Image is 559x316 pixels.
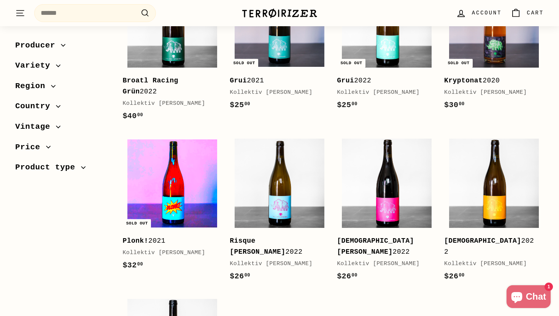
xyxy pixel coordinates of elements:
[445,59,472,68] div: Sold out
[337,101,357,109] span: $25
[230,77,247,84] b: Grui
[123,219,151,228] div: Sold out
[337,237,414,256] b: [DEMOGRAPHIC_DATA][PERSON_NAME]
[122,237,148,245] b: Plonk!
[122,77,178,95] b: Broatl Racing Grün
[15,141,46,154] span: Price
[15,139,110,160] button: Price
[15,120,56,133] span: Vintage
[245,101,250,107] sup: 00
[137,112,143,118] sup: 00
[122,248,214,258] div: Kollektiv [PERSON_NAME]
[337,259,429,269] div: Kollektiv [PERSON_NAME]
[444,235,536,258] div: 2022
[230,134,329,290] a: Risque [PERSON_NAME]2022Kollektiv [PERSON_NAME]
[337,75,429,86] div: 2022
[337,88,429,97] div: Kollektiv [PERSON_NAME]
[444,237,521,245] b: [DEMOGRAPHIC_DATA]
[15,98,110,119] button: Country
[352,273,357,278] sup: 00
[122,112,143,120] span: $40
[527,9,544,17] span: Cart
[15,160,110,180] button: Product type
[15,58,110,78] button: Variety
[230,235,322,258] div: 2022
[122,75,214,97] div: 2022
[15,80,51,93] span: Region
[337,59,365,68] div: Sold out
[444,77,483,84] b: Kryptonat
[15,161,81,174] span: Product type
[15,100,56,113] span: Country
[444,88,536,97] div: Kollektiv [PERSON_NAME]
[230,101,250,109] span: $25
[15,60,56,73] span: Variety
[122,235,214,246] div: 2021
[137,262,143,267] sup: 00
[15,78,110,98] button: Region
[337,235,429,258] div: 2022
[245,273,250,278] sup: 00
[230,272,250,281] span: $26
[506,2,548,24] a: Cart
[122,261,143,270] span: $32
[122,99,214,108] div: Kollektiv [PERSON_NAME]
[337,272,357,281] span: $26
[122,134,222,280] a: Sold out Plonk!2021Kollektiv [PERSON_NAME]
[472,9,502,17] span: Account
[230,259,322,269] div: Kollektiv [PERSON_NAME]
[337,134,437,290] a: [DEMOGRAPHIC_DATA][PERSON_NAME]2022Kollektiv [PERSON_NAME]
[15,118,110,139] button: Vintage
[15,39,61,52] span: Producer
[230,59,258,68] div: Sold out
[444,101,465,109] span: $30
[451,2,506,24] a: Account
[459,101,464,107] sup: 00
[352,101,357,107] sup: 00
[504,285,553,310] inbox-online-store-chat: Shopify online store chat
[444,259,536,269] div: Kollektiv [PERSON_NAME]
[230,237,285,256] b: Risque [PERSON_NAME]
[444,272,465,281] span: $26
[444,75,536,86] div: 2020
[230,88,322,97] div: Kollektiv [PERSON_NAME]
[15,37,110,58] button: Producer
[444,134,544,290] a: [DEMOGRAPHIC_DATA]2022Kollektiv [PERSON_NAME]
[337,77,354,84] b: Grui
[459,273,464,278] sup: 00
[230,75,322,86] div: 2021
